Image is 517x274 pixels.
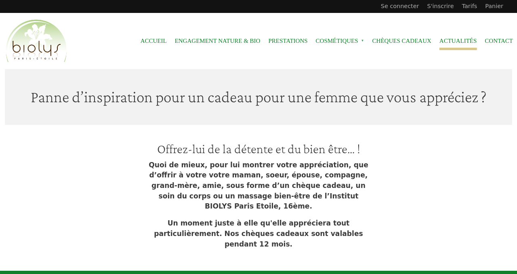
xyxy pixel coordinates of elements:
[149,161,368,211] strong: Quoi de mieux, pour lui montrer votre appréciation, que d’offrir à votre votre maman, soeur, épou...
[145,141,372,156] h2: Offrez-lui de la détente et du bien être… !
[175,32,261,50] a: Engagement Nature & Bio
[361,39,364,42] span: »
[268,32,307,50] a: Prestations
[4,18,69,64] img: Accueil
[485,32,513,50] a: Contact
[141,32,167,50] a: Accueil
[154,219,363,248] strong: Un moment juste à elle qu'elle appréciera tout particulièrement. Nos chèques cadeaux sont valable...
[316,32,364,50] span: Cosmétiques
[31,88,487,106] span: Panne d’inspiration pour un cadeau pour une femme que vous appréciez ?
[439,32,477,50] a: Actualités
[372,32,431,50] a: Chèques cadeaux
